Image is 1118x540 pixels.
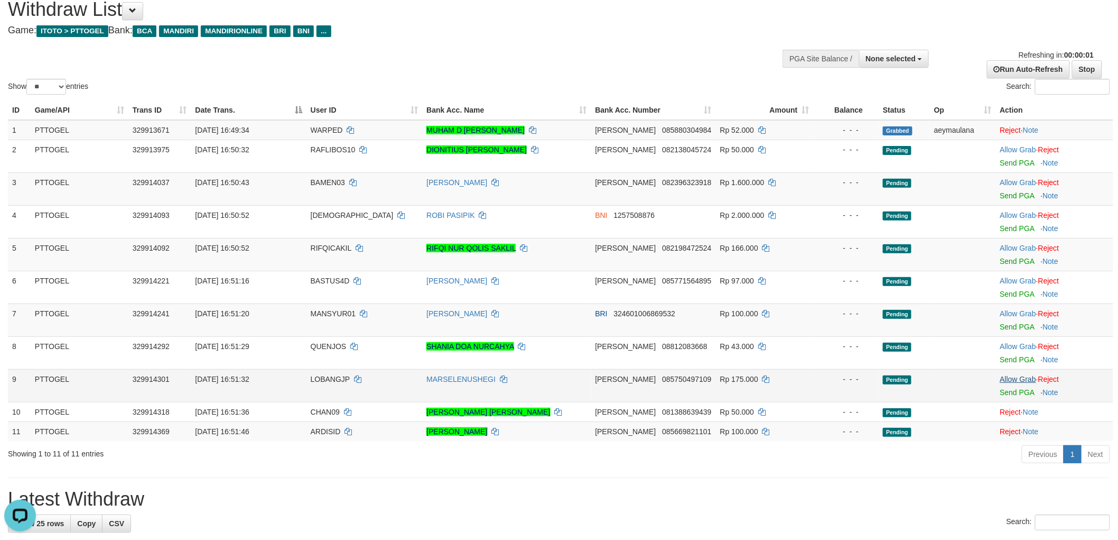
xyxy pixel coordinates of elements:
a: Allow Grab [1000,277,1036,285]
span: Copy 085880304984 to clipboard [662,126,711,134]
a: [PERSON_NAME] [PERSON_NAME] [426,408,550,416]
span: Rp 166.000 [720,244,758,252]
a: MARSELENUSHEGI [426,375,496,383]
span: ARDISID [311,427,341,436]
td: · [996,369,1113,402]
span: [PERSON_NAME] [595,342,656,351]
h4: Game: Bank: [8,25,735,36]
span: MANSYUR01 [311,309,356,318]
a: Send PGA [1000,290,1035,298]
a: [PERSON_NAME] [426,178,487,187]
span: 329914241 [133,309,170,318]
span: Rp 100.000 [720,309,758,318]
span: BNI [293,25,314,37]
a: MUHAM D [PERSON_NAME] [426,126,525,134]
span: · [1000,178,1038,187]
span: [DATE] 16:49:34 [195,126,249,134]
span: Copy 085771564895 to clipboard [662,277,711,285]
span: QUENJOS [311,342,347,351]
a: Run Auto-Refresh [987,60,1070,78]
a: Send PGA [1000,224,1035,233]
span: · [1000,277,1038,285]
span: · [1000,342,1038,351]
div: PGA Site Balance / [782,50,859,68]
span: Pending [883,428,911,437]
span: [DATE] 16:51:32 [195,375,249,383]
th: ID [8,100,31,120]
td: PTTOGEL [31,140,128,172]
a: Note [1023,126,1039,134]
a: RIFQI NUR QOLIS SAKLIL [426,244,516,252]
span: 329914318 [133,408,170,416]
span: Rp 50.000 [720,145,754,154]
td: 2 [8,140,31,172]
span: BRI [595,309,608,318]
th: Bank Acc. Name: activate to sort column ascending [422,100,591,120]
td: PTTOGEL [31,120,128,140]
a: Note [1043,224,1059,233]
span: [DATE] 16:51:16 [195,277,249,285]
a: DIONITIUS [PERSON_NAME] [426,145,527,154]
a: Note [1023,427,1039,436]
div: - - - [818,407,875,417]
td: 3 [8,172,31,205]
td: PTTOGEL [31,172,128,205]
button: Open LiveChat chat widget [4,4,36,36]
td: · [996,205,1113,238]
span: [DATE] 16:50:32 [195,145,249,154]
span: 329914221 [133,277,170,285]
select: Showentries [26,79,66,95]
span: Rp 175.000 [720,375,758,383]
span: RIFQICAKIL [311,244,351,252]
a: Allow Grab [1000,309,1036,318]
a: Next [1081,445,1110,463]
span: Copy 085669821101 to clipboard [662,427,711,436]
a: Note [1043,290,1059,298]
td: 4 [8,205,31,238]
td: 10 [8,402,31,422]
a: Note [1043,388,1059,397]
a: Reject [1038,277,1059,285]
span: Rp 52.000 [720,126,754,134]
td: · [996,304,1113,336]
div: - - - [818,374,875,385]
span: [DATE] 16:51:36 [195,408,249,416]
label: Search: [1007,79,1110,95]
span: CSV [109,519,124,528]
div: - - - [818,426,875,437]
span: [DATE] 16:51:29 [195,342,249,351]
span: Copy [77,519,96,528]
span: Pending [883,146,911,155]
a: Stop [1072,60,1102,78]
a: Previous [1022,445,1064,463]
a: Reject [1000,427,1021,436]
h1: Latest Withdraw [8,489,1110,510]
td: PTTOGEL [31,205,128,238]
td: PTTOGEL [31,369,128,402]
th: Status [879,100,930,120]
span: 329914037 [133,178,170,187]
span: [PERSON_NAME] [595,126,656,134]
a: Reject [1038,244,1059,252]
span: 329913671 [133,126,170,134]
a: ROBI PASIPIK [426,211,475,219]
a: Note [1023,408,1039,416]
th: Trans ID: activate to sort column ascending [128,100,191,120]
td: 1 [8,120,31,140]
span: [PERSON_NAME] [595,427,656,436]
span: [PERSON_NAME] [595,178,656,187]
a: Copy [70,515,103,533]
a: Note [1043,191,1059,200]
span: 329914093 [133,211,170,219]
td: 11 [8,422,31,441]
a: Send PGA [1000,323,1035,331]
span: [DEMOGRAPHIC_DATA] [311,211,394,219]
span: Rp 43.000 [720,342,754,351]
td: 9 [8,369,31,402]
span: 329914292 [133,342,170,351]
th: Game/API: activate to sort column ascending [31,100,128,120]
label: Show entries [8,79,88,95]
span: Pending [883,244,911,253]
span: Rp 2.000.000 [720,211,765,219]
a: 1 [1064,445,1082,463]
